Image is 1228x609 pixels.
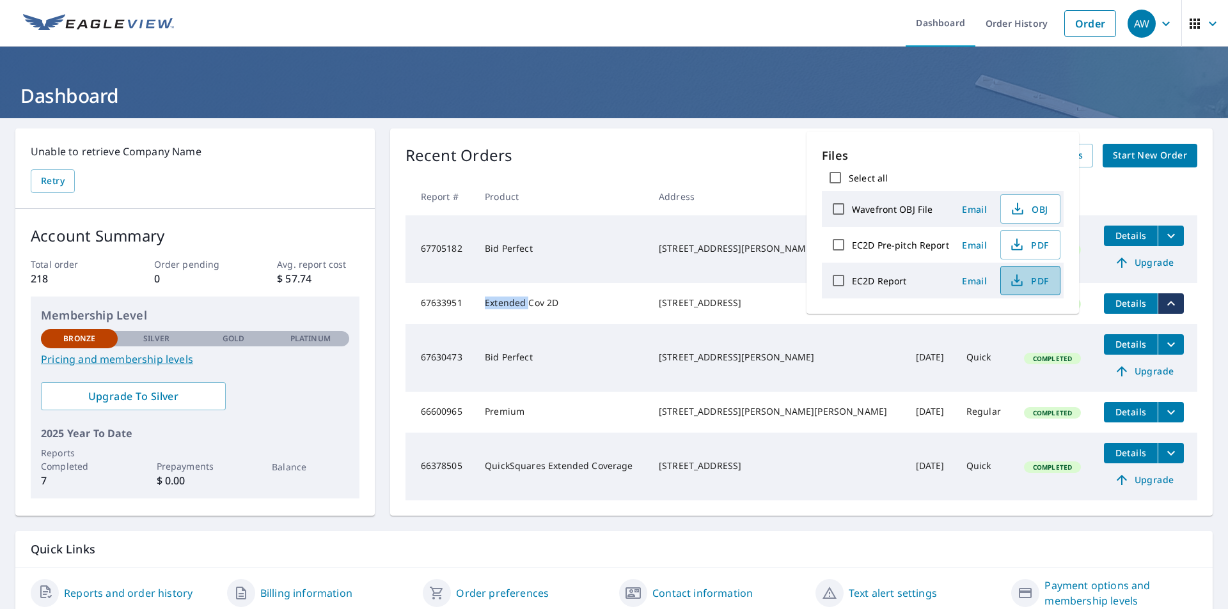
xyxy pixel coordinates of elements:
[41,351,349,367] a: Pricing and membership levels
[1000,194,1060,224] button: OBJ
[1104,334,1158,355] button: detailsBtn-67630473
[659,405,895,418] div: [STREET_ADDRESS][PERSON_NAME][PERSON_NAME]
[1104,402,1158,422] button: detailsBtn-66600965
[290,333,331,344] p: Platinum
[1000,230,1060,259] button: PDF
[1064,10,1116,37] a: Order
[1113,148,1187,164] span: Start New Order
[659,351,895,364] div: [STREET_ADDRESS][PERSON_NAME]
[852,275,906,287] label: EC2D Report
[31,541,1197,557] p: Quick Links
[475,324,649,392] td: Bid Perfect
[41,446,118,473] p: Reports Completed
[1158,226,1184,246] button: filesDropdownBtn-67705182
[1112,297,1150,309] span: Details
[157,459,233,473] p: Prepayments
[475,215,649,283] td: Bid Perfect
[1104,470,1184,490] a: Upgrade
[15,82,1213,109] h1: Dashboard
[223,333,244,344] p: Gold
[954,199,995,219] button: Email
[41,473,118,488] p: 7
[1158,402,1184,422] button: filesDropdownBtn-66600965
[475,283,649,324] td: Extended Cov 2D
[31,224,359,247] p: Account Summary
[906,433,956,500] td: [DATE]
[1009,201,1050,217] span: OBJ
[1112,338,1150,350] span: Details
[143,333,170,344] p: Silver
[956,324,1014,392] td: Quick
[649,178,906,215] th: Address
[1112,364,1176,379] span: Upgrade
[23,14,174,33] img: EV Logo
[852,203,933,215] label: Wavefront OBJ File
[659,297,895,309] div: [STREET_ADDRESS]
[154,258,236,271] p: Order pending
[31,169,75,193] button: Retry
[405,392,475,433] td: 66600965
[475,392,649,433] td: Premium
[1104,252,1184,273] a: Upgrade
[64,585,193,601] a: Reports and order history
[41,382,226,410] a: Upgrade To Silver
[41,426,349,441] p: 2025 Year To Date
[1025,463,1080,472] span: Completed
[1000,266,1060,295] button: PDF
[405,144,513,167] p: Recent Orders
[277,271,359,286] p: $ 57.74
[456,585,549,601] a: Order preferences
[41,173,65,189] span: Retry
[154,271,236,286] p: 0
[659,459,895,472] div: [STREET_ADDRESS]
[1044,578,1197,608] a: Payment options and membership levels
[1112,447,1150,459] span: Details
[51,389,216,403] span: Upgrade To Silver
[405,215,475,283] td: 67705182
[1025,408,1080,417] span: Completed
[1104,293,1158,314] button: detailsBtn-67633951
[959,275,990,287] span: Email
[1104,443,1158,463] button: detailsBtn-66378505
[475,178,649,215] th: Product
[405,283,475,324] td: 67633951
[659,242,895,255] div: [STREET_ADDRESS][PERSON_NAME]
[405,324,475,392] td: 67630473
[822,147,1064,164] p: Files
[1112,472,1176,488] span: Upgrade
[405,178,475,215] th: Report #
[849,585,937,601] a: Text alert settings
[954,235,995,255] button: Email
[1112,406,1150,418] span: Details
[405,433,475,500] td: 66378505
[272,460,349,474] p: Balance
[852,239,949,251] label: EC2D Pre-pitch Report
[1128,10,1156,38] div: AW
[1112,255,1176,270] span: Upgrade
[1104,361,1184,382] a: Upgrade
[41,307,349,324] p: Membership Level
[1158,443,1184,463] button: filesDropdownBtn-66378505
[63,333,95,344] p: Bronze
[906,392,956,433] td: [DATE]
[157,473,233,488] p: $ 0.00
[954,271,995,291] button: Email
[849,172,888,184] label: Select all
[1158,293,1184,314] button: filesDropdownBtn-67633951
[959,239,990,251] span: Email
[475,433,649,500] td: QuickSquares Extended Coverage
[652,585,753,601] a: Contact information
[31,258,113,271] p: Total order
[1158,334,1184,355] button: filesDropdownBtn-67630473
[277,258,359,271] p: Avg. report cost
[1103,144,1197,167] a: Start New Order
[956,433,1014,500] td: Quick
[1009,273,1050,288] span: PDF
[956,392,1014,433] td: Regular
[31,271,113,286] p: 218
[906,324,956,392] td: [DATE]
[1104,226,1158,246] button: detailsBtn-67705182
[31,144,359,159] p: Unable to retrieve Company Name
[959,203,990,215] span: Email
[260,585,352,601] a: Billing information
